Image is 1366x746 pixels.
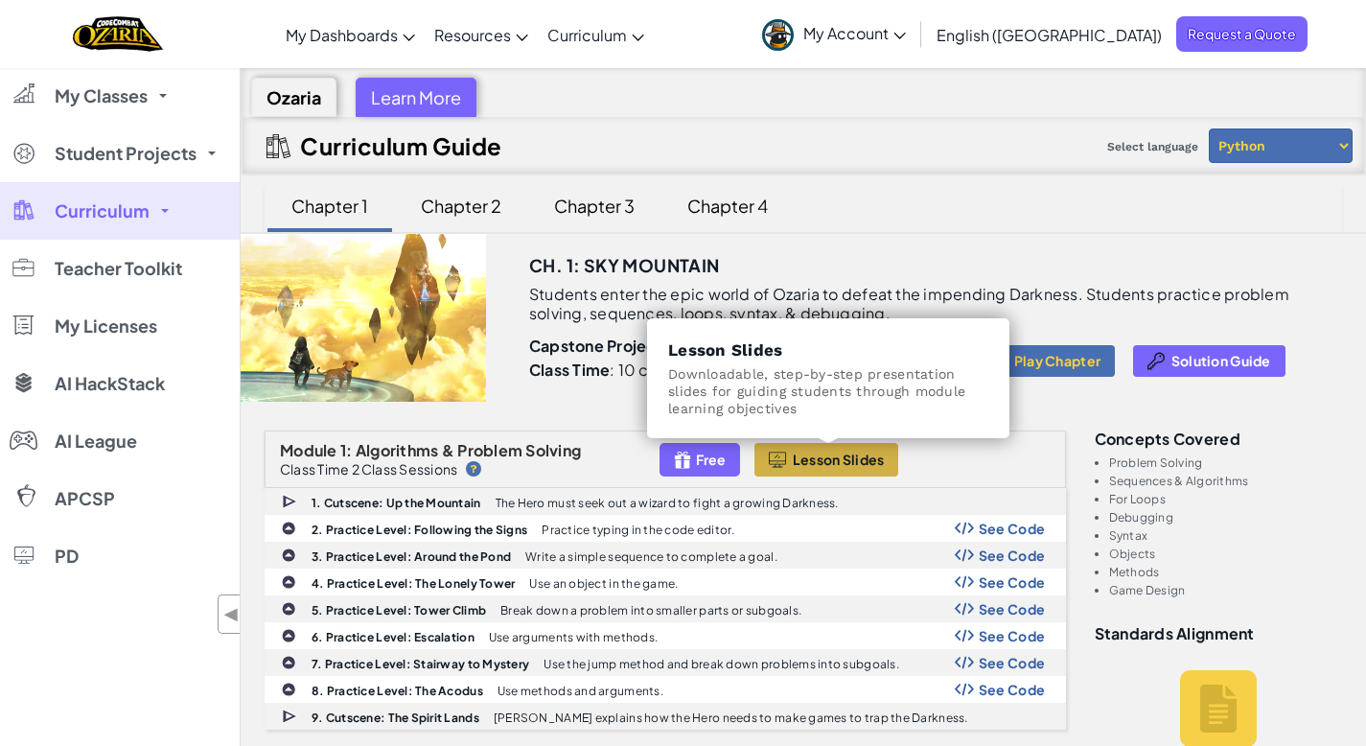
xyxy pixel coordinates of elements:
[286,25,398,45] span: My Dashboards
[73,14,162,54] img: Home
[55,432,137,450] span: AI League
[542,524,734,536] p: Practice typing in the code editor.
[668,365,988,417] p: Downloadable, step-by-step presentation slides for guiding students through module learning objec...
[762,19,794,51] img: avatar
[55,260,182,277] span: Teacher Toolkit
[312,576,515,591] b: 4. Practice Level: The Lonely Tower
[494,711,968,724] p: [PERSON_NAME] explains how the Hero needs to make games to trap the Darkness.
[529,285,1294,323] p: Students enter the epic world of Ozaria to defeat the impending Darkness. Students practice probl...
[281,628,296,643] img: IconPracticeLevel.svg
[281,521,296,536] img: IconPracticeLevel.svg
[955,629,974,642] img: Show Code Logo
[312,711,479,725] b: 9. Cutscene: The Spirit Lands
[955,656,974,669] img: Show Code Logo
[1100,132,1206,161] span: Select language
[529,337,822,356] p: : Gauntlet
[402,183,521,228] div: Chapter 2
[529,336,663,356] b: Capstone Project
[280,440,337,460] span: Module
[434,25,511,45] span: Resources
[312,496,481,510] b: 1. Cutscene: Up the Mountain
[979,574,1046,590] span: See Code
[312,684,483,698] b: 8. Practice Level: The Acodus
[1109,566,1343,578] li: Methods
[955,683,974,696] img: Show Code Logo
[265,676,1066,703] a: 8. Practice Level: The Acodus Use methods and arguments. Show Code Logo See Code
[1176,16,1308,52] a: Request a Quote
[265,703,1066,730] a: 9. Cutscene: The Spirit Lands [PERSON_NAME] explains how the Hero needs to make games to trap the...
[356,440,582,460] span: Algorithms & Problem Solving
[55,145,197,162] span: Student Projects
[1109,548,1343,560] li: Objects
[1109,584,1343,596] li: Game Design
[1014,353,1100,368] span: Play Chapter
[975,345,1115,377] button: Play Chapter
[696,452,726,467] span: Free
[529,577,678,590] p: Use an object in the game.
[674,449,691,471] img: IconFreeLevelv2.svg
[466,461,481,477] img: IconHint.svg
[282,493,299,511] img: IconCutscene.svg
[1133,345,1285,377] button: Solution Guide
[281,655,296,670] img: IconPracticeLevel.svg
[276,9,425,60] a: My Dashboards
[312,549,511,564] b: 3. Practice Level: Around the Pond
[55,375,165,392] span: AI HackStack
[1171,353,1271,368] span: Solution Guide
[265,542,1066,569] a: 3. Practice Level: Around the Pond Write a simple sequence to complete a goal. Show Code Logo See...
[340,440,353,460] span: 1:
[73,14,162,54] a: Ozaria by CodeCombat logo
[752,4,915,64] a: My Account
[1095,431,1343,447] h3: Concepts covered
[265,622,1066,649] a: 6. Practice Level: Escalation Use arguments with methods. Show Code Logo See Code
[265,595,1066,622] a: 5. Practice Level: Tower Climb Break down a problem into smaller parts or subgoals. Show Code Log...
[272,183,387,228] div: Chapter 1
[281,574,296,590] img: IconPracticeLevel.svg
[538,9,654,60] a: Curriculum
[668,183,787,228] div: Chapter 4
[265,649,1066,676] a: 7. Practice Level: Stairway to Mystery Use the jump method and break down problems into subgoals....
[1109,511,1343,524] li: Debugging
[312,603,486,618] b: 5. Practice Level: Tower Climb
[265,515,1066,542] a: 2. Practice Level: Following the Signs Practice typing in the code editor. Show Code Logo See Code
[1109,456,1343,469] li: Problem Solving
[979,682,1046,697] span: See Code
[529,360,610,380] b: Class Time
[529,251,720,280] h3: Ch. 1: Sky Mountain
[266,134,290,158] img: IconCurriculumGuide.svg
[979,628,1046,643] span: See Code
[281,601,296,617] img: IconPracticeLevel.svg
[979,601,1046,617] span: See Code
[282,708,299,726] img: IconCutscene.svg
[979,655,1046,670] span: See Code
[55,317,157,335] span: My Licenses
[251,78,336,117] div: Ozaria
[55,87,148,105] span: My Classes
[265,569,1066,595] a: 4. Practice Level: The Lonely Tower Use an object in the game. Show Code Logo See Code
[979,521,1046,536] span: See Code
[955,575,974,589] img: Show Code Logo
[300,132,502,159] h2: Curriculum Guide
[223,600,240,628] span: ◀
[55,202,150,220] span: Curriculum
[955,602,974,616] img: Show Code Logo
[927,9,1171,60] a: English ([GEOGRAPHIC_DATA])
[1109,475,1343,487] li: Sequences & Algorithms
[525,550,777,563] p: Write a simple sequence to complete a goal.
[489,631,658,643] p: Use arguments with methods.
[280,461,457,477] p: Class Time 2 Class Sessions
[312,657,529,671] b: 7. Practice Level: Stairway to Mystery
[668,339,988,361] h3: Lesson Slides
[955,548,974,562] img: Show Code Logo
[1109,493,1343,505] li: For Loops
[803,23,906,43] span: My Account
[754,443,899,477] button: Lesson Slides
[955,522,974,535] img: Show Code Logo
[498,685,663,697] p: Use methods and arguments.
[281,548,296,563] img: IconPracticeLevel.svg
[1109,529,1343,542] li: Syntax
[937,25,1162,45] span: English ([GEOGRAPHIC_DATA])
